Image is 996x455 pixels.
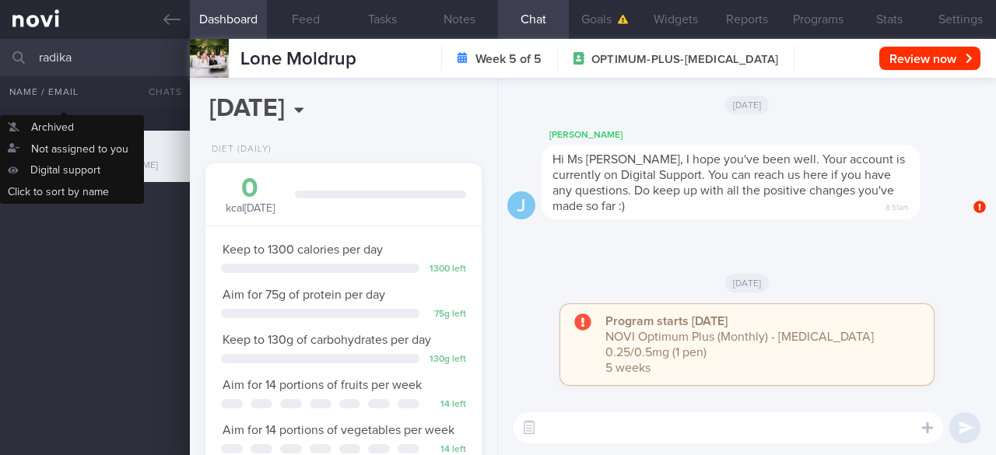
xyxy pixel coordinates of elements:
div: 14 left [427,399,466,411]
button: Review now [879,47,980,70]
span: 5 weeks [605,362,651,374]
div: 75 g left [427,309,466,320]
span: Lone Moldrup [240,50,356,68]
div: Diet (Daily) [205,144,272,156]
div: 1300 left [427,264,466,275]
div: 130 g left [427,354,466,366]
span: Hi Ms [PERSON_NAME], I hope you've been well. Your account is currently on Digital Support. You c... [552,153,905,212]
div: kcal [DATE] [221,175,279,216]
strong: Week 5 of 5 [475,51,542,67]
span: Keep to 1300 calories per day [223,243,383,256]
button: Chats [128,76,190,107]
span: [DATE] [725,274,770,292]
div: 0 [221,175,279,202]
span: Aim for 14 portions of vegetables per week [223,424,454,436]
span: Lone Moldrup [9,142,86,155]
strong: Program starts [DATE] [605,315,728,327]
span: NOVI Optimum Plus (Monthly) - [MEDICAL_DATA] 0.25/0.5mg (1 pen) [605,331,874,359]
span: Aim for 14 portions of fruits per week [223,379,422,391]
span: OPTIMUM-PLUS-[MEDICAL_DATA] [591,52,778,68]
span: Aim for 75g of protein per day [223,289,385,301]
div: [PERSON_NAME] [542,126,966,145]
div: [EMAIL_ADDRESS][DOMAIN_NAME] [9,160,181,172]
span: 8:51am [886,198,909,213]
span: Keep to 130g of carbohydrates per day [223,334,431,346]
span: [DATE] [725,96,770,114]
div: J [507,191,535,220]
